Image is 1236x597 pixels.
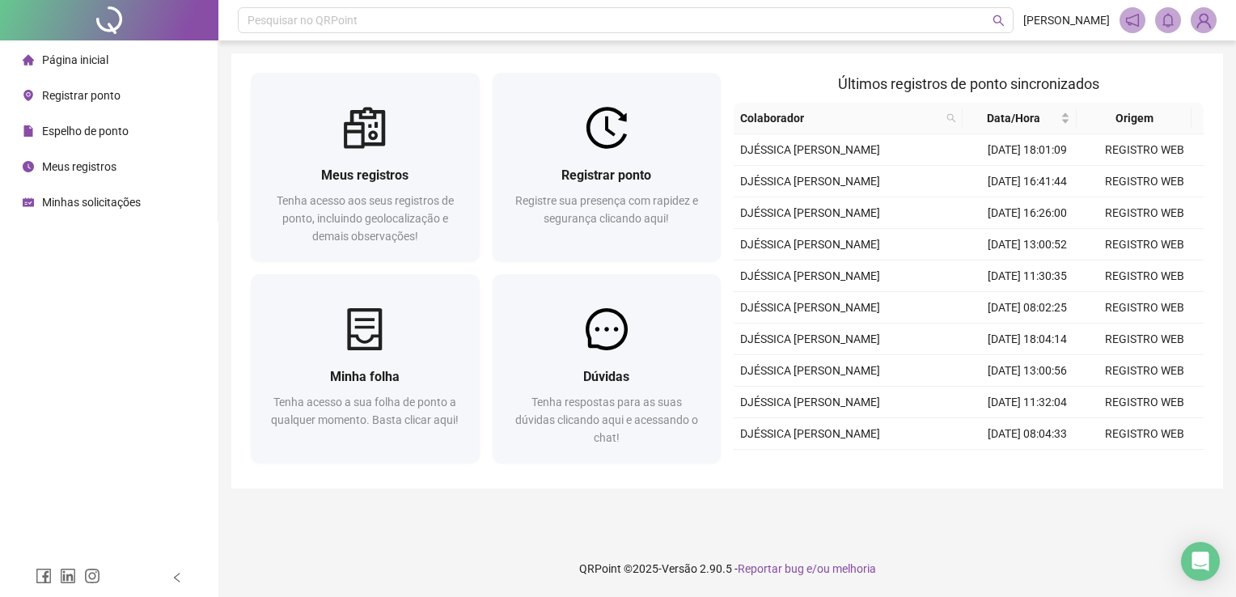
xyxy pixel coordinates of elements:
span: DJÉSSICA [PERSON_NAME] [740,143,880,156]
span: schedule [23,197,34,208]
span: Data/Hora [969,109,1057,127]
td: REGISTRO WEB [1086,355,1204,387]
span: DJÉSSICA [PERSON_NAME] [740,332,880,345]
span: clock-circle [23,161,34,172]
td: REGISTRO WEB [1086,134,1204,166]
span: [PERSON_NAME] [1023,11,1110,29]
span: Registrar ponto [42,89,121,102]
a: Minha folhaTenha acesso a sua folha de ponto a qualquer momento. Basta clicar aqui! [251,274,480,463]
a: Registrar pontoRegistre sua presença com rapidez e segurança clicando aqui! [493,73,722,261]
span: Meus registros [42,160,116,173]
th: Data/Hora [963,103,1077,134]
span: Últimos registros de ponto sincronizados [838,75,1099,92]
span: Reportar bug e/ou melhoria [738,562,876,575]
span: Registrar ponto [561,167,651,183]
td: REGISTRO WEB [1086,450,1204,481]
span: left [171,572,183,583]
div: Open Intercom Messenger [1181,542,1220,581]
span: bell [1161,13,1175,28]
span: Minhas solicitações [42,196,141,209]
td: REGISTRO WEB [1086,197,1204,229]
span: Registre sua presença com rapidez e segurança clicando aqui! [515,194,698,225]
span: DJÉSSICA [PERSON_NAME] [740,175,880,188]
td: [DATE] 11:32:04 [969,387,1086,418]
td: [DATE] 08:04:33 [969,418,1086,450]
td: REGISTRO WEB [1086,166,1204,197]
a: DúvidasTenha respostas para as suas dúvidas clicando aqui e acessando o chat! [493,274,722,463]
td: REGISTRO WEB [1086,418,1204,450]
span: search [946,113,956,123]
footer: QRPoint © 2025 - 2.90.5 - [218,540,1236,597]
span: search [993,15,1005,27]
span: facebook [36,568,52,584]
span: DJÉSSICA [PERSON_NAME] [740,238,880,251]
span: Meus registros [321,167,408,183]
span: notification [1125,13,1140,28]
span: Colaborador [740,109,940,127]
td: [DATE] 13:00:52 [969,229,1086,260]
td: [DATE] 16:26:00 [969,197,1086,229]
span: instagram [84,568,100,584]
span: DJÉSSICA [PERSON_NAME] [740,364,880,377]
td: [DATE] 18:05:05 [969,450,1086,481]
td: [DATE] 18:01:09 [969,134,1086,166]
span: search [943,106,959,130]
td: [DATE] 11:30:35 [969,260,1086,292]
span: DJÉSSICA [PERSON_NAME] [740,396,880,409]
span: Tenha acesso a sua folha de ponto a qualquer momento. Basta clicar aqui! [271,396,459,426]
td: REGISTRO WEB [1086,229,1204,260]
span: linkedin [60,568,76,584]
td: [DATE] 18:04:14 [969,324,1086,355]
th: Origem [1077,103,1191,134]
span: home [23,54,34,66]
span: environment [23,90,34,101]
td: [DATE] 08:02:25 [969,292,1086,324]
img: 89357 [1192,8,1216,32]
td: REGISTRO WEB [1086,324,1204,355]
td: REGISTRO WEB [1086,292,1204,324]
td: [DATE] 13:00:56 [969,355,1086,387]
span: DJÉSSICA [PERSON_NAME] [740,269,880,282]
span: Minha folha [330,369,400,384]
td: REGISTRO WEB [1086,260,1204,292]
span: Versão [662,562,697,575]
span: DJÉSSICA [PERSON_NAME] [740,206,880,219]
span: file [23,125,34,137]
span: Tenha acesso aos seus registros de ponto, incluindo geolocalização e demais observações! [277,194,454,243]
td: REGISTRO WEB [1086,387,1204,418]
span: Dúvidas [583,369,629,384]
span: DJÉSSICA [PERSON_NAME] [740,301,880,314]
span: Tenha respostas para as suas dúvidas clicando aqui e acessando o chat! [515,396,698,444]
span: Espelho de ponto [42,125,129,138]
td: [DATE] 16:41:44 [969,166,1086,197]
a: Meus registrosTenha acesso aos seus registros de ponto, incluindo geolocalização e demais observa... [251,73,480,261]
span: Página inicial [42,53,108,66]
span: DJÉSSICA [PERSON_NAME] [740,427,880,440]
